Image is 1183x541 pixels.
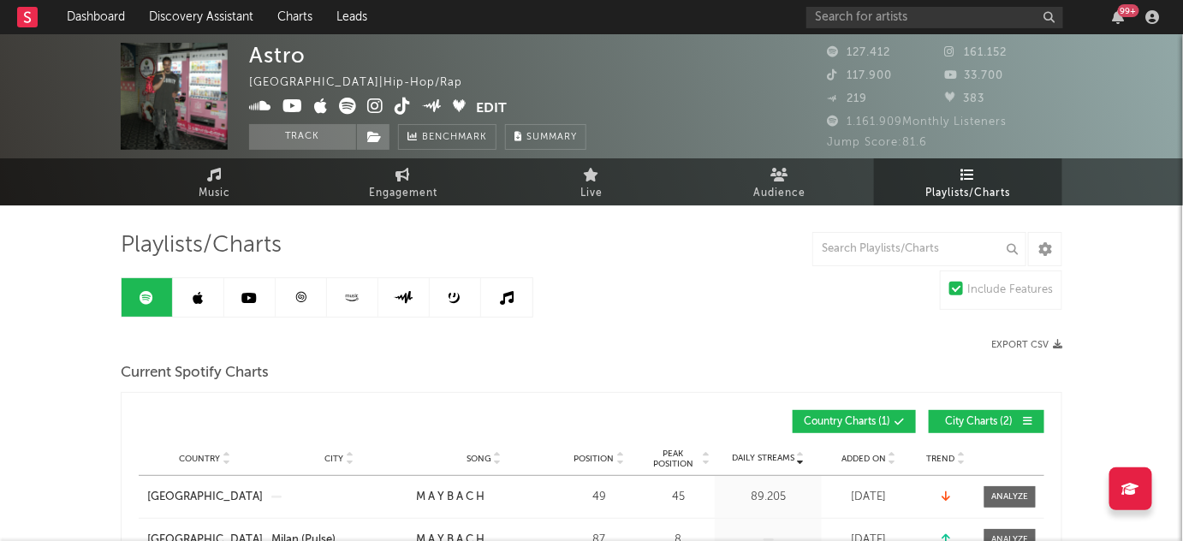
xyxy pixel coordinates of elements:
[249,43,306,68] div: Astro
[121,235,282,256] span: Playlists/Charts
[940,417,1019,427] span: City Charts ( 2 )
[497,158,686,205] a: Live
[398,124,496,150] a: Benchmark
[180,454,221,464] span: Country
[416,489,484,506] div: M A Y B A C H
[477,98,508,119] button: Edit
[874,158,1062,205] a: Playlists/Charts
[793,410,916,433] button: Country Charts(1)
[827,137,927,148] span: Jump Score: 81.6
[841,454,886,464] span: Added On
[121,158,309,205] a: Music
[325,454,344,464] span: City
[826,489,912,506] div: [DATE]
[926,183,1011,204] span: Playlists/Charts
[467,454,491,464] span: Song
[249,73,482,93] div: [GEOGRAPHIC_DATA] | Hip-Hop/Rap
[827,47,890,58] span: 127.412
[580,183,603,204] span: Live
[369,183,437,204] span: Engagement
[945,93,985,104] span: 383
[945,70,1004,81] span: 33.700
[147,489,263,506] a: [GEOGRAPHIC_DATA]
[806,7,1063,28] input: Search for artists
[249,124,356,150] button: Track
[1113,10,1125,24] button: 99+
[526,133,577,142] span: Summary
[646,489,710,506] div: 45
[416,489,552,506] a: M A Y B A C H
[732,452,794,465] span: Daily Streams
[991,340,1062,350] button: Export CSV
[967,280,1053,300] div: Include Features
[827,70,892,81] span: 117.900
[827,116,1007,128] span: 1.161.909 Monthly Listeners
[719,489,817,506] div: 89.205
[1118,4,1139,17] div: 99 +
[804,417,890,427] span: Country Charts ( 1 )
[754,183,806,204] span: Audience
[199,183,231,204] span: Music
[121,363,269,383] span: Current Spotify Charts
[574,454,615,464] span: Position
[929,410,1044,433] button: City Charts(2)
[309,158,497,205] a: Engagement
[561,489,638,506] div: 49
[927,454,955,464] span: Trend
[505,124,586,150] button: Summary
[827,93,867,104] span: 219
[945,47,1008,58] span: 161.152
[686,158,874,205] a: Audience
[422,128,487,148] span: Benchmark
[812,232,1026,266] input: Search Playlists/Charts
[646,449,700,469] span: Peak Position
